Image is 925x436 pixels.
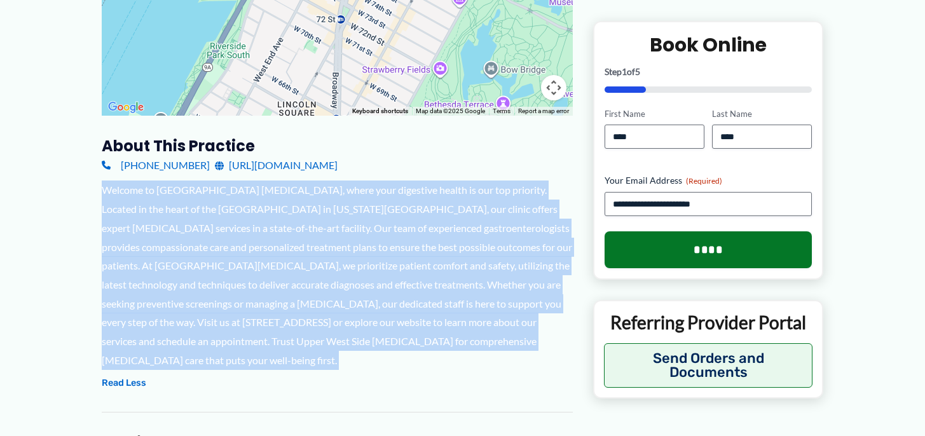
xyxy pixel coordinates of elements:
p: Step of [605,67,812,76]
div: Welcome to [GEOGRAPHIC_DATA] [MEDICAL_DATA], where your digestive health is our top priority. Loc... [102,181,573,369]
span: 1 [622,65,627,76]
a: [PHONE_NUMBER] [102,156,210,175]
h3: About this practice [102,136,573,156]
button: Keyboard shortcuts [352,107,408,116]
a: [URL][DOMAIN_NAME] [215,156,338,175]
label: First Name [605,107,704,119]
p: Referring Provider Portal [604,311,813,334]
a: Terms (opens in new tab) [493,107,510,114]
span: (Required) [686,176,722,186]
span: Map data ©2025 Google [416,107,485,114]
img: Google [105,99,147,116]
a: Open this area in Google Maps (opens a new window) [105,99,147,116]
label: Last Name [712,107,812,119]
label: Your Email Address [605,174,812,187]
span: 5 [635,65,640,76]
button: Read Less [102,376,146,391]
button: Send Orders and Documents [604,343,813,388]
h2: Book Online [605,32,812,57]
button: Map camera controls [541,75,566,100]
a: Report a map error [518,107,569,114]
